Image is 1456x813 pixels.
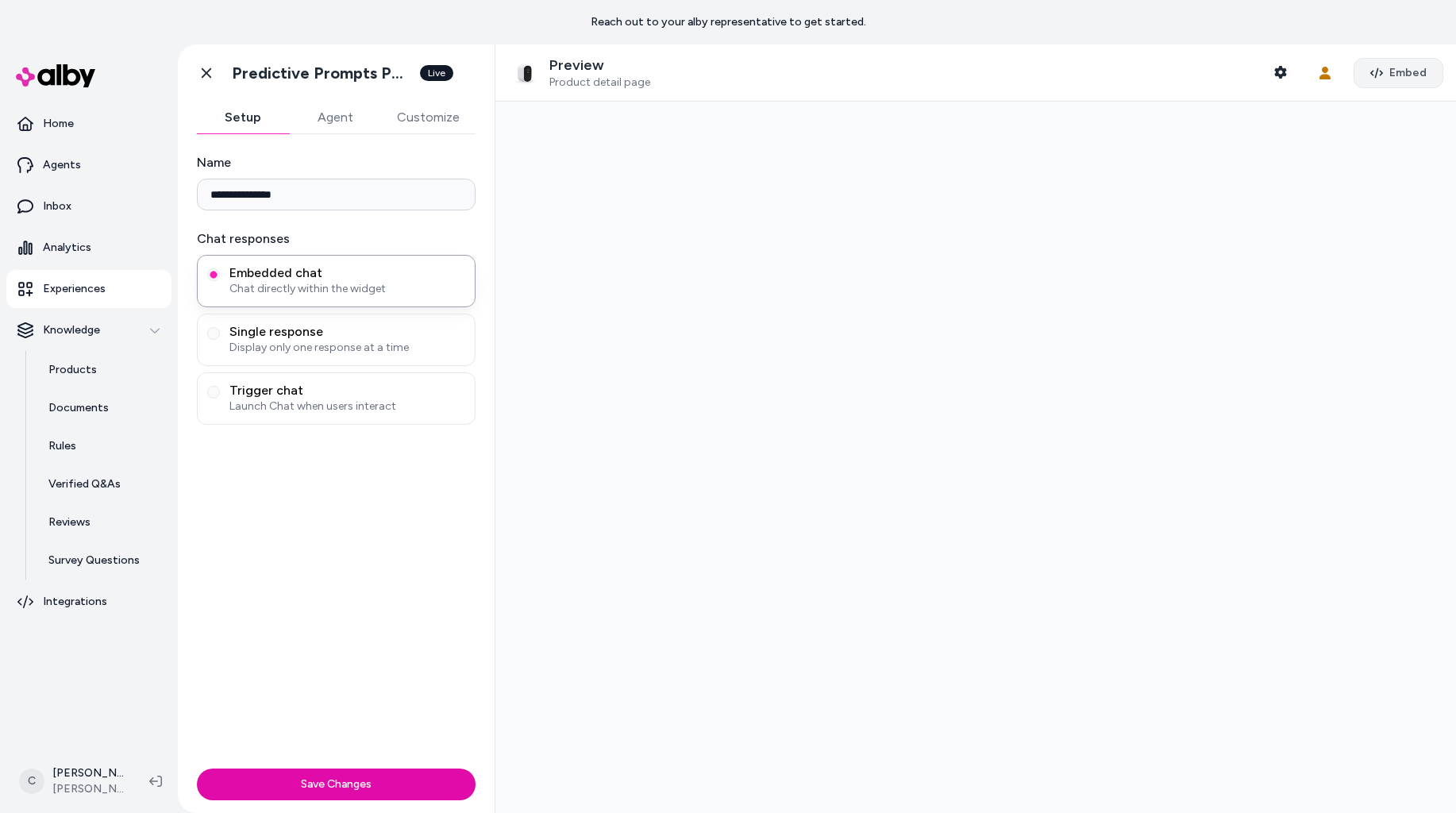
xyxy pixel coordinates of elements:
[48,362,97,378] p: Products
[43,594,107,610] p: Integrations
[229,383,465,399] span: Trigger chat
[232,64,410,83] h1: Predictive Prompts PDP
[33,465,171,503] a: Verified Q&As
[229,399,465,414] span: Launch Chat when users interact
[229,324,465,340] span: Single response
[381,102,476,133] button: Customize
[197,153,476,172] label: Name
[43,116,74,132] p: Home
[289,102,381,133] button: Agent
[6,583,171,621] a: Integrations
[6,229,171,267] a: Analytics
[1354,58,1443,88] button: Embed
[48,553,140,568] p: Survey Questions
[16,64,95,87] img: alby Logo
[549,56,650,75] p: Preview
[197,229,476,249] label: Chat responses
[6,146,171,184] a: Agents
[48,438,76,454] p: Rules
[43,281,106,297] p: Experiences
[197,769,476,800] button: Save Changes
[33,351,171,389] a: Products
[48,476,121,492] p: Verified Q&As
[43,240,91,256] p: Analytics
[229,281,465,297] span: Chat directly within the widget
[420,65,453,81] div: Live
[591,14,866,30] p: Reach out to your alby representative to get started.
[43,322,100,338] p: Knowledge
[207,386,220,399] button: Trigger chatLaunch Chat when users interact
[6,187,171,225] a: Inbox
[43,157,81,173] p: Agents
[52,781,124,797] span: [PERSON_NAME] Prod
[6,270,171,308] a: Experiences
[43,198,71,214] p: Inbox
[10,756,137,807] button: C[PERSON_NAME][PERSON_NAME] Prod
[33,503,171,541] a: Reviews
[48,514,91,530] p: Reviews
[6,105,171,143] a: Home
[52,765,124,781] p: [PERSON_NAME]
[207,268,220,281] button: Embedded chatChat directly within the widget
[197,102,289,133] button: Setup
[508,57,540,89] img: Essential Outdoor XL 2K - 1 Camera Kit (Dummy for Promo Page)
[6,311,171,349] button: Knowledge
[33,541,171,580] a: Survey Questions
[549,75,650,90] span: Product detail page
[19,769,44,794] span: C
[207,327,220,340] button: Single responseDisplay only one response at a time
[229,340,465,356] span: Display only one response at a time
[229,265,465,281] span: Embedded chat
[48,400,109,416] p: Documents
[33,389,171,427] a: Documents
[33,427,171,465] a: Rules
[1389,65,1427,81] span: Embed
